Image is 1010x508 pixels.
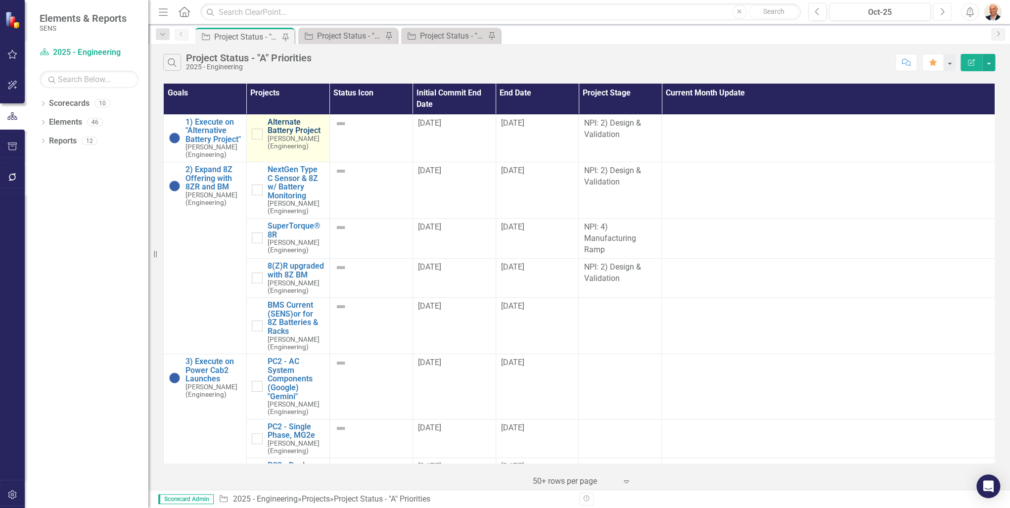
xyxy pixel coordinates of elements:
a: Reports [49,136,77,147]
div: Project Status - "A" Priorities [214,31,279,43]
a: BMS Current (SENS)or for 8Z Batteries & Racks [268,301,324,335]
td: Double-Click to Edit [329,162,413,219]
span: NPI: 4) Manufacturing Ramp [584,222,636,254]
input: Search Below... [40,71,138,88]
img: Not Defined [335,357,347,369]
div: » » [219,494,572,505]
div: 46 [87,118,103,127]
input: Search ClearPoint... [200,3,801,21]
img: No Information [169,180,181,192]
td: Double-Click to Edit [496,298,579,354]
td: Double-Click to Edit [662,114,995,162]
td: Double-Click to Edit [329,419,413,458]
small: [PERSON_NAME] (Engineering) [185,191,241,206]
img: Not Defined [335,165,347,177]
span: [DATE] [501,358,524,367]
td: Double-Click to Edit [662,162,995,219]
small: [PERSON_NAME] (Engineering) [268,135,324,150]
td: Double-Click to Edit [413,354,496,419]
span: [DATE] [501,301,524,311]
a: 8(Z)R upgraded with 8Z BM [268,262,324,279]
td: Double-Click to Edit Right Click for Context Menu [246,218,329,259]
td: Double-Click to Edit Right Click for Context Menu [246,162,329,219]
span: [DATE] [418,462,441,471]
button: Oct-25 [829,3,930,21]
td: Double-Click to Edit Right Click for Context Menu [246,114,329,162]
span: Scorecard Admin [158,494,214,504]
td: Double-Click to Edit [496,259,579,298]
td: Double-Click to Edit [496,354,579,419]
img: Not Defined [335,301,347,313]
small: [PERSON_NAME] (Engineering) [185,143,241,158]
small: [PERSON_NAME] (Engineering) [268,239,324,254]
td: Double-Click to Edit [496,114,579,162]
a: Project Status - "B" Priorities [301,30,382,42]
div: Project Status - "B" Priorities [317,30,382,42]
a: Alternate Battery Project [268,118,324,135]
td: Double-Click to Edit [662,419,995,458]
td: Double-Click to Edit [496,218,579,259]
td: Double-Click to Edit [579,162,662,219]
td: Double-Click to Edit [413,419,496,458]
img: No Information [169,372,181,384]
td: Double-Click to Edit Right Click for Context Menu [246,298,329,354]
td: Double-Click to Edit [413,259,496,298]
td: Double-Click to Edit [329,354,413,419]
td: Double-Click to Edit [329,218,413,259]
td: Double-Click to Edit [413,114,496,162]
span: [DATE] [418,358,441,367]
span: [DATE] [501,166,524,175]
td: Double-Click to Edit Right Click for Context Menu [246,354,329,419]
td: Double-Click to Edit [496,162,579,219]
td: Double-Click to Edit [662,259,995,298]
img: Not Defined [335,222,347,233]
img: Not Defined [335,262,347,274]
td: Double-Click to Edit Right Click for Context Menu [164,114,247,162]
td: Double-Click to Edit [579,298,662,354]
span: [DATE] [418,166,441,175]
td: Double-Click to Edit Right Click for Context Menu [246,419,329,458]
div: 12 [82,137,97,145]
button: Search [749,5,798,19]
span: [DATE] [418,118,441,128]
img: No Information [169,132,181,144]
div: Project Status - "A" Priorities [186,52,311,63]
a: NextGen Type C Sensor & 8Z w/ Battery Monitoring [268,165,324,200]
a: Scorecards [49,98,90,109]
span: [DATE] [501,462,524,471]
td: Double-Click to Edit [496,419,579,458]
td: Double-Click to Edit [329,114,413,162]
img: ClearPoint Strategy [5,11,23,29]
a: 3) Execute on Power Cab2 Launches [185,357,241,383]
span: NPI: 2) Design & Validation [584,118,641,139]
span: Elements & Reports [40,12,127,24]
small: [PERSON_NAME] (Engineering) [268,279,324,294]
td: Double-Click to Edit [579,259,662,298]
img: Don Nohavec [984,3,1002,21]
a: Projects [301,494,329,504]
td: Double-Click to Edit [662,218,995,259]
a: 2) Expand 8Z Offering with 8ZR and BM [185,165,241,191]
img: Not Defined [335,461,347,473]
small: [PERSON_NAME] (Engineering) [268,200,324,215]
img: Not Defined [335,118,347,130]
span: NPI: 2) Design & Validation [584,166,641,186]
td: Double-Click to Edit [579,419,662,458]
a: Elements [49,117,82,128]
span: [DATE] [418,301,441,311]
div: 10 [94,99,110,108]
td: Double-Click to Edit [579,114,662,162]
small: [PERSON_NAME] (Engineering) [268,401,324,416]
a: Project Status - "C" Priorities [404,30,485,42]
a: PC2 - AC System Components (Google) "Gemini" [268,357,324,401]
span: [DATE] [501,118,524,128]
td: Double-Click to Edit [413,298,496,354]
div: Project Status - "A" Priorities [333,494,430,504]
span: [DATE] [501,262,524,272]
a: 1) Execute on "Alternative Battery Project" [185,118,241,144]
td: Double-Click to Edit [662,354,995,419]
img: Not Defined [335,422,347,434]
td: Double-Click to Edit [413,162,496,219]
a: PC2 - Single Phase, MG2e [268,422,324,440]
